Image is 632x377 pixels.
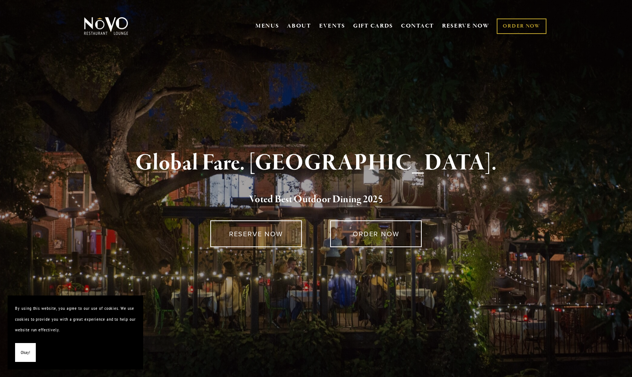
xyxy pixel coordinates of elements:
p: By using this website, you agree to our use of cookies. We use cookies to provide you with a grea... [15,303,136,335]
section: Cookie banner [8,295,143,369]
a: Voted Best Outdoor Dining 202 [249,193,378,207]
a: EVENTS [319,22,345,30]
h2: 5 [96,192,536,208]
a: ABOUT [287,22,311,30]
button: Okay! [15,343,36,362]
strong: Global Fare. [GEOGRAPHIC_DATA]. [135,149,497,177]
a: RESERVE NOW [442,19,490,33]
a: GIFT CARDS [353,19,393,33]
span: Okay! [21,347,30,358]
img: Novo Restaurant &amp; Lounge [83,17,130,35]
a: CONTACT [401,19,434,33]
a: MENUS [256,22,279,30]
a: ORDER NOW [497,18,546,34]
a: RESERVE NOW [210,220,302,247]
a: ORDER NOW [330,220,422,247]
